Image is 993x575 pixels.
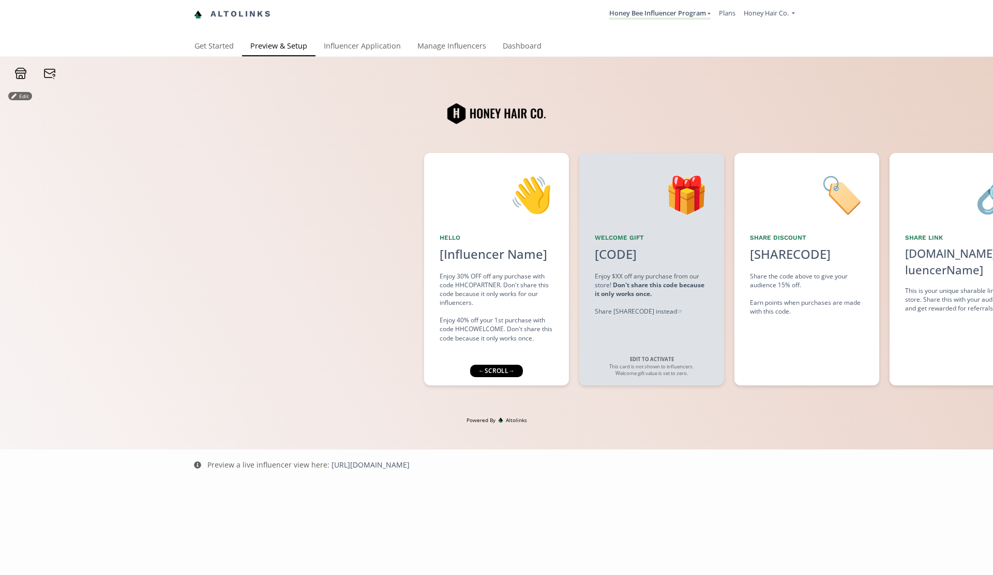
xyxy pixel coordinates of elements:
a: Dashboard [494,37,550,57]
div: 🏷️ [750,168,864,221]
div: This card is not shown to influencers. Welcome gift value is set to zero. [600,356,703,377]
div: [SHARECODE] [750,245,831,263]
div: Enjoy $XX off any purchase from our store! Share [SHARECODE] instead ☞ [595,272,709,316]
img: QrgWYwbcqp6j [445,88,548,139]
a: [URL][DOMAIN_NAME] [332,460,410,470]
div: 👋 [440,168,553,221]
div: 🎁 [595,168,709,221]
span: Honey Hair Co. [744,8,789,18]
div: ← scroll → [470,365,523,377]
div: Welcome Gift [595,234,709,242]
div: Enjoy 30% OFF off any purchase with code HHCOPARTNER. Don't share this code because it only works... [440,272,553,343]
div: Preview a live influencer view here: [207,460,410,470]
a: Influencer Application [315,37,409,57]
a: Plans [719,8,735,18]
a: Get Started [186,37,242,57]
a: Honey Hair Co. [744,8,795,20]
button: Edit [8,92,32,100]
strong: Don't share this code because it only works once. [595,281,704,298]
span: Powered By [467,416,495,424]
div: Hello [440,234,553,242]
a: Preview & Setup [242,37,315,57]
div: Share the code above to give your audience 15% off. Earn points when purchases are made with this... [750,272,864,316]
img: favicon-32x32.png [498,417,503,423]
strong: EDIT TO ACTIVATE [630,356,674,363]
img: favicon-32x32.png [194,10,202,19]
a: Manage Influencers [409,37,494,57]
a: Honey Bee Influencer Program [609,8,711,20]
div: [Influencer Name] [440,245,553,263]
span: Altolinks [506,416,527,424]
div: [CODE] [589,245,643,263]
div: Share Discount [750,234,864,242]
a: Altolinks [194,6,272,23]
